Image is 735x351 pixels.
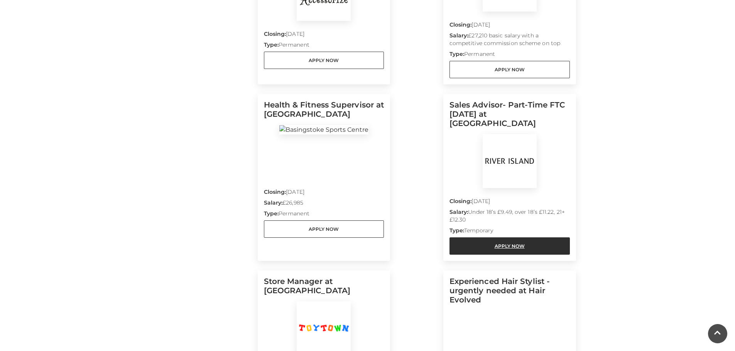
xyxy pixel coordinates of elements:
p: Permanent [264,210,384,220]
img: River Island [483,134,537,188]
h5: Sales Advisor- Part-Time FTC [DATE] at [GEOGRAPHIC_DATA] [449,100,570,134]
strong: Salary: [449,32,468,39]
p: [DATE] [449,197,570,208]
p: [DATE] [264,30,384,41]
p: Temporary [449,227,570,237]
a: Apply Now [264,220,384,238]
img: Basingstoke Sports Centre [279,125,368,134]
strong: Type: [264,41,279,48]
a: Apply Now [449,61,570,78]
p: Under 18’s £9.49, over 18’s £11.22, 21+ £12.30 [449,208,570,227]
h5: Experienced Hair Stylist - urgently needed at Hair Evolved [449,277,570,311]
a: Apply Now [264,52,384,69]
strong: Closing: [264,30,286,37]
p: Permanent [264,41,384,52]
strong: Type: [264,210,279,217]
p: £27,210 basic salary with a competitive commission scheme on top [449,32,570,50]
a: Apply Now [449,237,570,255]
h5: Health & Fitness Supervisor at [GEOGRAPHIC_DATA] [264,100,384,125]
h5: Store Manager at [GEOGRAPHIC_DATA] [264,277,384,301]
p: [DATE] [264,188,384,199]
strong: Closing: [264,188,286,195]
strong: Closing: [449,198,472,205]
strong: Salary: [264,199,283,206]
strong: Salary: [449,208,468,215]
p: [DATE] [449,21,570,32]
strong: Type: [449,227,464,234]
p: £26,985 [264,199,384,210]
p: Permanent [449,50,570,61]
strong: Type: [449,50,464,57]
strong: Closing: [449,21,472,28]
